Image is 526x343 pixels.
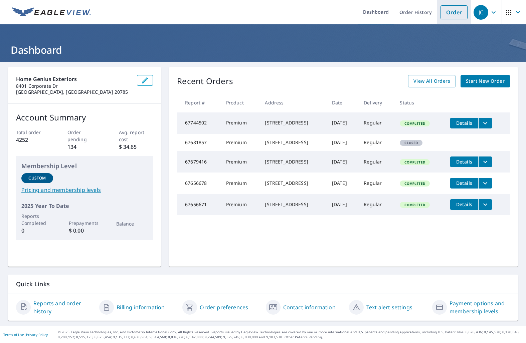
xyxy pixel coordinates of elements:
span: Completed [400,203,429,207]
p: Balance [116,220,148,227]
a: Terms of Use [3,332,24,337]
p: [GEOGRAPHIC_DATA], [GEOGRAPHIC_DATA] 20785 [16,89,132,95]
button: detailsBtn-67656678 [450,178,478,189]
span: Completed [400,121,429,126]
p: Membership Level [21,161,148,170]
p: © 2025 Eagle View Technologies, Inc. and Pictometry International Corp. All Rights Reserved. Repo... [58,330,523,340]
p: Quick Links [16,280,510,288]
p: | [3,333,48,337]
div: [STREET_ADDRESS] [265,201,321,208]
p: 2025 Year To Date [21,202,148,210]
a: Text alert settings [366,303,412,311]
span: Details [454,201,474,208]
div: [STREET_ADDRESS] [265,139,321,146]
span: Details [454,180,474,186]
p: Total order [16,129,50,136]
a: Contact information [283,303,336,311]
td: Regular [358,173,394,194]
p: Prepayments [69,220,101,227]
span: Details [454,120,474,126]
td: Regular [358,151,394,173]
p: 134 [67,143,102,151]
button: filesDropdownBtn-67679416 [478,156,492,167]
a: Reports and order history [33,299,94,315]
td: [DATE] [327,112,358,134]
p: $ 34.65 [119,143,153,151]
h1: Dashboard [8,43,518,57]
a: Start New Order [461,75,510,87]
button: filesDropdownBtn-67744502 [478,118,492,128]
td: Premium [221,194,260,215]
button: filesDropdownBtn-67656678 [478,178,492,189]
button: detailsBtn-67744502 [450,118,478,128]
button: filesDropdownBtn-67656671 [478,199,492,210]
p: Order pending [67,129,102,143]
p: 4252 [16,136,50,144]
th: Address [259,93,326,112]
a: Payment options and membership levels [450,299,510,315]
span: Start New Order [466,77,505,85]
td: Regular [358,112,394,134]
td: 67656671 [177,194,221,215]
th: Product [221,93,260,112]
td: [DATE] [327,173,358,194]
p: 8401 Corporate Dr [16,83,132,89]
th: Date [327,93,358,112]
p: Custom [28,175,46,181]
td: Premium [221,112,260,134]
td: [DATE] [327,194,358,215]
th: Status [394,93,445,112]
a: View All Orders [408,75,456,87]
td: Regular [358,194,394,215]
span: Details [454,158,474,165]
p: Avg. report cost [119,129,153,143]
td: [DATE] [327,134,358,151]
img: EV Logo [12,7,91,17]
p: $ 0.00 [69,227,101,235]
p: Account Summary [16,111,153,123]
td: 67744502 [177,112,221,134]
p: Home Genius Exteriors [16,75,132,83]
a: Pricing and membership levels [21,186,148,194]
div: [STREET_ADDRESS] [265,158,321,165]
button: detailsBtn-67656671 [450,199,478,210]
td: Premium [221,134,260,151]
th: Delivery [358,93,394,112]
td: Premium [221,151,260,173]
td: [DATE] [327,151,358,173]
div: [STREET_ADDRESS] [265,119,321,126]
a: Order [441,5,468,19]
p: 0 [21,227,53,235]
p: Reports Completed [21,213,53,227]
td: Regular [358,134,394,151]
a: Privacy Policy [26,332,48,337]
div: [STREET_ADDRESS] [265,180,321,187]
a: Billing information [117,303,165,311]
span: Completed [400,160,429,164]
span: View All Orders [413,77,450,85]
button: detailsBtn-67679416 [450,156,478,167]
td: 67681857 [177,134,221,151]
p: Recent Orders [177,75,233,87]
div: JC [474,5,488,20]
span: Closed [400,140,422,145]
span: Completed [400,181,429,186]
td: Premium [221,173,260,194]
td: 67679416 [177,151,221,173]
td: 67656678 [177,173,221,194]
th: Report # [177,93,221,112]
a: Order preferences [200,303,248,311]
